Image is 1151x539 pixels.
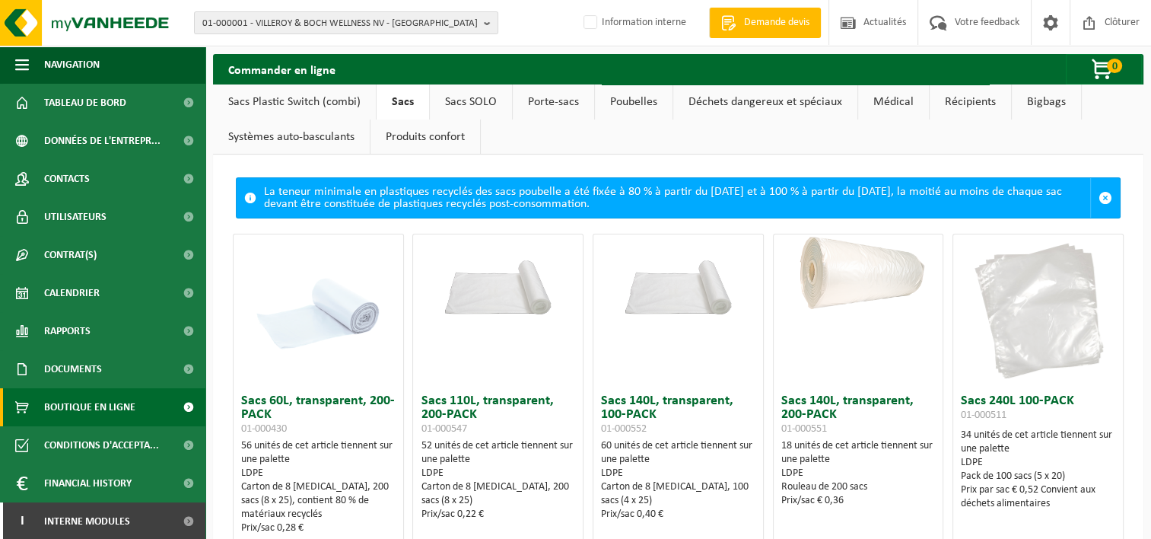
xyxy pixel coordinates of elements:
div: 34 unités de cet article tiennent sur une palette [961,429,1115,511]
img: 01-000551 [774,234,943,319]
label: Information interne [580,11,686,34]
a: Sacs Plastic Switch (combi) [213,85,376,120]
a: Sluit melding [1090,178,1120,218]
div: Carton de 8 [MEDICAL_DATA], 200 sacs (8 x 25), contient 80 % de matériaux recyclés [241,480,396,521]
span: Navigation [44,46,100,84]
div: Prix/sac 0,40 € [601,508,755,521]
a: Déchets dangereux et spéciaux [673,85,857,120]
div: 52 unités de cet article tiennent sur une palette [421,439,575,521]
span: Documents [44,350,102,388]
span: 01-000551 [781,423,827,435]
span: 0 [1107,59,1122,73]
h2: Commander en ligne [213,54,351,84]
button: 0 [1066,54,1142,85]
div: LDPE [421,467,575,480]
span: Demande devis [740,15,813,30]
h3: Sacs 140L, transparent, 200-PACK [781,394,936,435]
div: Rouleau de 200 sacs [781,480,936,494]
span: Conditions d'accepta... [44,426,159,464]
span: 01-000511 [961,410,1006,421]
a: Sacs [377,85,429,120]
a: Systèmes auto-basculants [213,120,370,155]
div: 60 unités de cet article tiennent sur une palette [601,439,755,521]
div: LDPE [781,467,936,480]
div: Pack de 100 sacs (5 x 20) [961,470,1115,483]
span: Données de l'entrepr... [44,122,161,160]
span: Rapports [44,312,91,350]
div: 18 unités de cet article tiennent sur une palette [781,439,936,508]
div: LDPE [601,467,755,480]
span: 01-000430 [241,423,287,435]
span: Contrat(s) [44,236,97,274]
a: Produits confort [370,120,480,155]
button: 01-000001 - VILLEROY & BOCH WELLNESS NV - [GEOGRAPHIC_DATA] [194,11,498,34]
div: La teneur minimale en plastiques recyclés des sacs poubelle a été fixée à 80 % à partir du [DATE]... [264,178,1090,218]
img: 01-000511 [962,234,1114,387]
h3: Sacs 60L, transparent, 200-PACK [241,394,396,435]
div: LDPE [241,467,396,480]
div: Prix/sac 0,22 € [421,508,575,521]
div: Prix/sac € 0,36 [781,494,936,508]
div: Carton de 8 [MEDICAL_DATA], 200 sacs (8 x 25) [421,480,575,508]
a: Poubelles [595,85,672,120]
span: Contacts [44,160,90,198]
span: Utilisateurs [44,198,107,236]
a: Bigbags [1012,85,1081,120]
img: 01-000547 [413,234,583,319]
a: Médical [858,85,929,120]
span: Calendrier [44,274,100,312]
div: LDPE [961,456,1115,470]
h3: Sacs 110L, transparent, 200-PACK [421,394,575,435]
span: Tableau de bord [44,84,126,122]
span: Boutique en ligne [44,388,135,426]
div: 56 unités de cet article tiennent sur une palette [241,439,396,535]
span: 01-000001 - VILLEROY & BOCH WELLNESS NV - [GEOGRAPHIC_DATA] [202,12,478,35]
img: 01-000430 [242,234,394,387]
h3: Sacs 240L 100-PACK [961,394,1115,425]
a: Sacs SOLO [430,85,512,120]
div: Prix par sac € 0,52 Convient aux déchets alimentaires [961,483,1115,511]
a: Récipients [930,85,1011,120]
a: Porte-sacs [513,85,594,120]
a: Demande devis [709,8,821,38]
div: Prix/sac 0,28 € [241,521,396,535]
h3: Sacs 140L, transparent, 100-PACK [601,394,755,435]
span: 01-000552 [601,423,647,435]
span: 01-000547 [421,423,466,435]
span: Financial History [44,464,132,502]
img: 01-000552 [593,234,763,319]
div: Carton de 8 [MEDICAL_DATA], 100 sacs (4 x 25) [601,480,755,508]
